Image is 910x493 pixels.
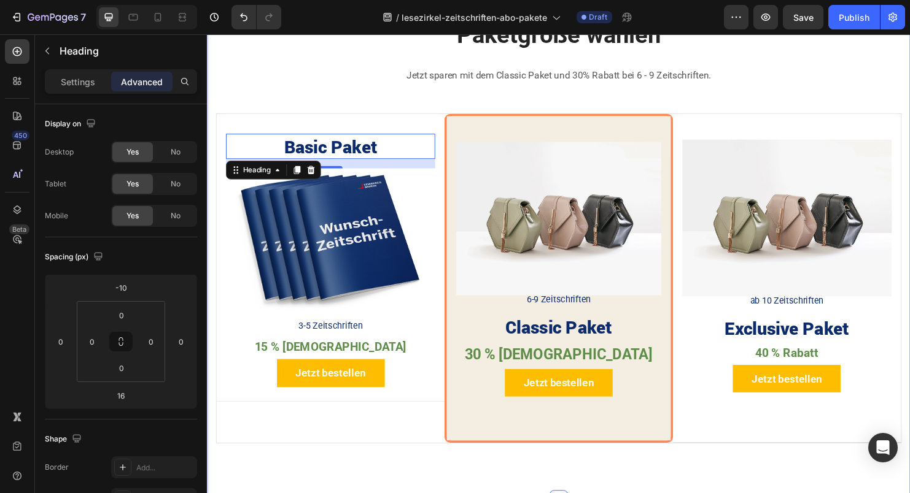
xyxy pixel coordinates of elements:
[171,147,181,158] span: No
[839,11,869,24] div: Publish
[109,386,133,405] input: l
[498,295,717,321] h2: Exclusive Paket
[570,354,644,368] p: Jetzt bestellen
[45,462,69,473] div: Border
[93,348,166,362] p: Jetzt bestellen
[136,462,194,473] div: Add...
[20,296,239,315] div: Rich Text Editor. Editing area: main
[402,11,547,24] span: lesezirkel-zeitschriften-abo-pakete
[312,351,425,380] button: <p>Jetzt bestellen</p>
[21,297,238,314] p: 3-5 Zeitschriften
[396,11,399,24] span: /
[20,140,239,297] img: gempages_557146727778354059-65f33756-d16c-4030-a78e-ab203ab66679.png
[793,12,814,23] span: Save
[35,137,69,148] div: Heading
[60,44,192,58] p: Heading
[20,104,239,131] h2: Basic Paket
[45,431,84,448] div: Shape
[9,33,728,53] div: Rich Text Editor. Editing area: main
[126,210,139,221] span: Yes
[261,269,475,288] div: Rich Text Editor. Editing area: main
[10,34,726,52] p: Jetzt sparen mit dem Classic Paket und 30% Rabatt bei 6 - 9 Zeitschriften.
[5,5,91,29] button: 7
[551,346,664,375] button: <p>Jetzt bestellen</p>
[868,433,898,462] div: Open Intercom Messenger
[83,332,101,351] input: 0px
[45,249,106,266] div: Spacing (px)
[45,116,98,132] div: Display on
[52,332,70,351] input: 0
[126,178,139,189] span: Yes
[109,278,133,297] input: -10
[61,75,95,88] p: Settings
[499,323,716,345] p: 40 % Rabatt
[262,321,474,349] p: 30 % [DEMOGRAPHIC_DATA]
[332,358,405,372] p: Jetzt bestellen
[498,110,717,275] img: image_demo.jpg
[828,5,880,29] button: Publish
[171,210,181,221] span: No
[171,178,181,189] span: No
[126,147,139,158] span: Yes
[261,113,475,273] img: image_demo.jpg
[21,316,238,338] p: 15 % [DEMOGRAPHIC_DATA]
[172,332,190,351] input: 0
[783,5,823,29] button: Save
[498,270,717,289] div: Rich Text Editor. Editing area: main
[45,210,68,221] div: Mobile
[12,131,29,140] div: 450
[142,332,160,351] input: 0px
[207,34,910,493] iframe: Design area
[231,5,281,29] div: Undo/Redo
[9,224,29,234] div: Beta
[45,178,66,189] div: Tablet
[80,10,86,25] p: 7
[73,340,186,369] button: <p>Jetzt bestellen</p>
[499,271,716,288] p: ab 10 Zeitschriften
[589,12,607,23] span: Draft
[261,294,475,320] h2: Classic Paket
[262,270,474,286] p: 6-9 Zeitschriften
[45,147,74,158] div: Desktop
[121,75,163,88] p: Advanced
[109,359,134,377] input: 0px
[109,306,134,324] input: 0px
